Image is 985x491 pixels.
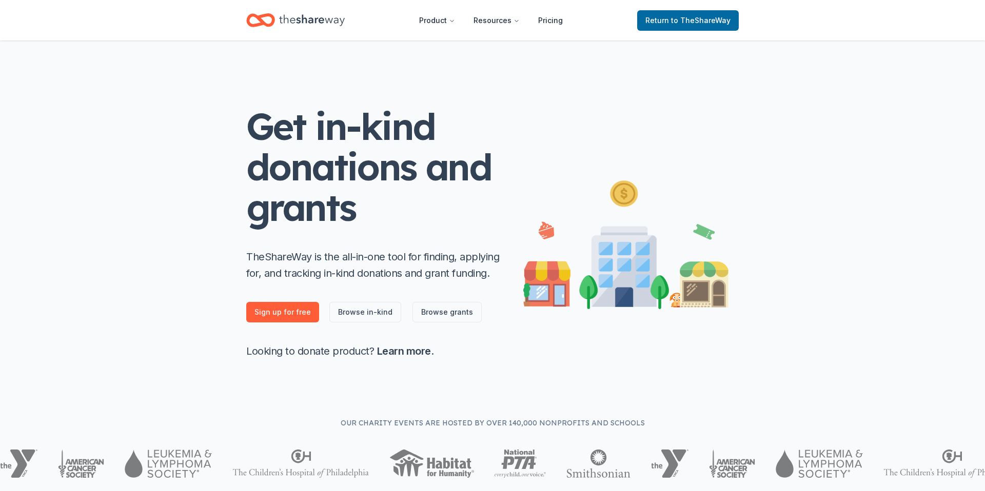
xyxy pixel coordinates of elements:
img: Leukemia & Lymphoma Society [776,449,862,478]
a: Learn more [377,345,431,357]
img: Smithsonian [566,449,631,478]
img: The Children's Hospital of Philadelphia [232,449,369,478]
p: Looking to donate product? . [246,343,503,359]
span: to TheShareWay [671,16,731,25]
span: Return [645,14,731,27]
img: YMCA [651,449,688,478]
a: Browse in-kind [329,302,401,322]
img: American Cancer Society [709,449,756,478]
img: Habitat for Humanity [389,449,474,478]
button: Product [411,10,463,31]
a: Returnto TheShareWay [637,10,739,31]
img: Illustration for landing page [523,176,728,309]
img: American Cancer Society [58,449,105,478]
a: Sign up for free [246,302,319,322]
p: TheShareWay is the all-in-one tool for finding, applying for, and tracking in-kind donations and ... [246,249,503,281]
a: Home [246,8,345,32]
h1: Get in-kind donations and grants [246,106,503,228]
a: Browse grants [412,302,482,322]
img: National PTA [495,449,546,478]
button: Resources [465,10,528,31]
nav: Main [411,8,571,32]
a: Pricing [530,10,571,31]
img: Leukemia & Lymphoma Society [125,449,211,478]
